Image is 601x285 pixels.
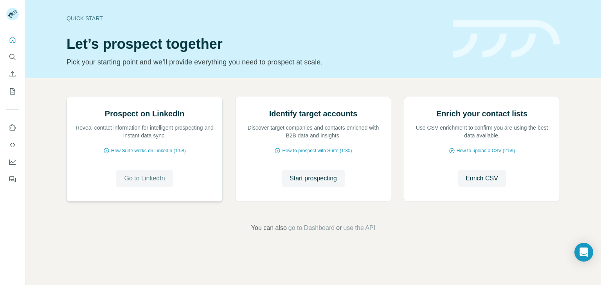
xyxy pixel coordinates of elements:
[75,124,214,139] p: Reveal contact information for intelligent prospecting and instant data sync.
[6,138,19,152] button: Use Surfe API
[269,108,358,119] h2: Identify target accounts
[282,170,345,187] button: Start prospecting
[6,172,19,186] button: Feedback
[288,223,335,233] button: go to Dashboard
[290,174,337,183] span: Start prospecting
[412,124,552,139] p: Use CSV enrichment to confirm you are using the best data available.
[111,147,186,154] span: How Surfe works on LinkedIn (1:58)
[574,243,593,262] div: Open Intercom Messenger
[6,84,19,98] button: My lists
[6,155,19,169] button: Dashboard
[343,223,375,233] button: use the API
[116,170,173,187] button: Go to LinkedIn
[105,108,184,119] h2: Prospect on LinkedIn
[458,170,506,187] button: Enrich CSV
[436,108,527,119] h2: Enrich your contact lists
[6,121,19,135] button: Use Surfe on LinkedIn
[124,174,165,183] span: Go to LinkedIn
[336,223,342,233] span: or
[282,147,352,154] span: How to prospect with Surfe (1:30)
[251,223,287,233] span: You can also
[67,36,444,52] h1: Let’s prospect together
[457,147,515,154] span: How to upload a CSV (2:59)
[453,20,560,58] img: banner
[6,50,19,64] button: Search
[466,174,498,183] span: Enrich CSV
[6,67,19,81] button: Enrich CSV
[243,124,383,139] p: Discover target companies and contacts enriched with B2B data and insights.
[6,33,19,47] button: Quick start
[67,14,444,22] div: Quick start
[67,57,444,68] p: Pick your starting point and we’ll provide everything you need to prospect at scale.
